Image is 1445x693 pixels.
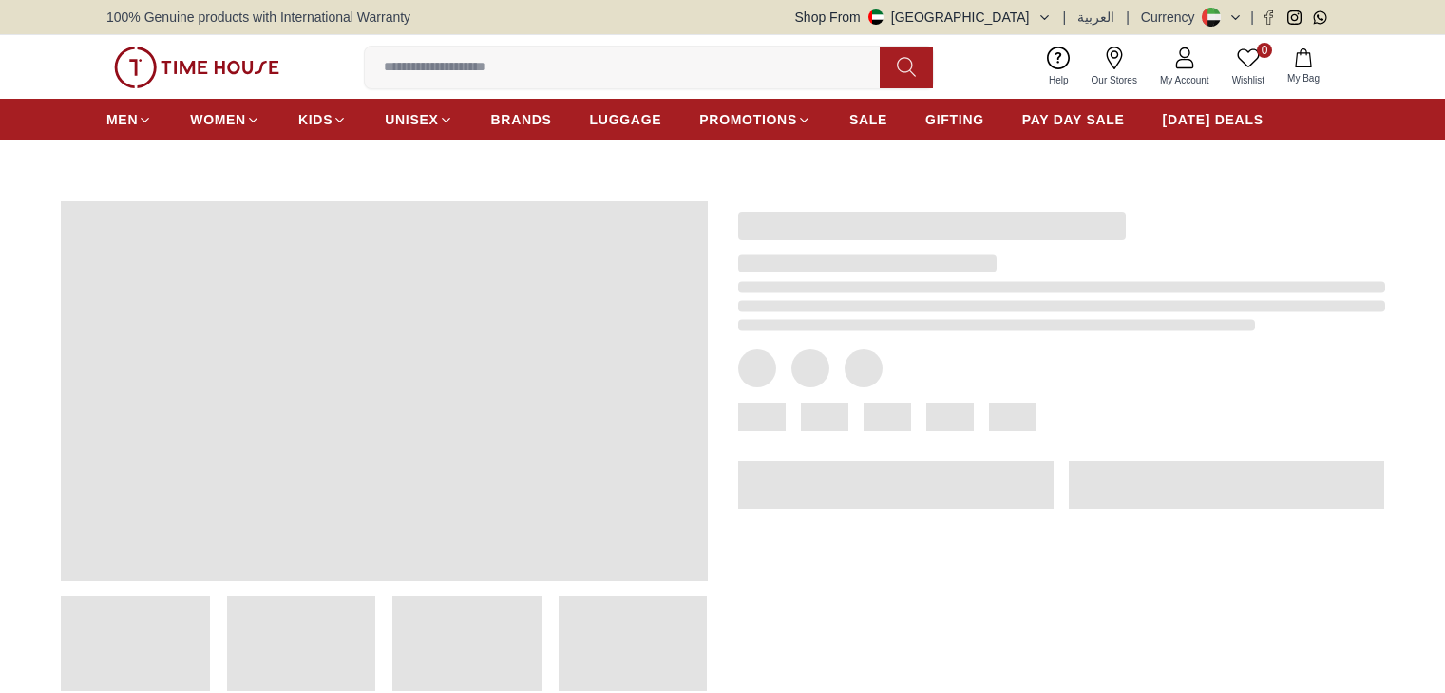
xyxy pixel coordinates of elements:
[1313,10,1327,25] a: Whatsapp
[1141,8,1203,27] div: Currency
[190,110,246,129] span: WOMEN
[699,103,811,137] a: PROMOTIONS
[1022,103,1125,137] a: PAY DAY SALE
[1084,73,1145,87] span: Our Stores
[491,103,552,137] a: BRANDS
[795,8,1052,27] button: Shop From[GEOGRAPHIC_DATA]
[491,110,552,129] span: BRANDS
[114,47,279,88] img: ...
[1262,10,1276,25] a: Facebook
[106,103,152,137] a: MEN
[1022,110,1125,129] span: PAY DAY SALE
[849,103,887,137] a: SALE
[298,103,347,137] a: KIDS
[1163,110,1264,129] span: [DATE] DEALS
[1041,73,1076,87] span: Help
[1287,10,1302,25] a: Instagram
[190,103,260,137] a: WOMEN
[925,103,984,137] a: GIFTING
[925,110,984,129] span: GIFTING
[1152,73,1217,87] span: My Account
[106,110,138,129] span: MEN
[1163,103,1264,137] a: [DATE] DEALS
[868,9,884,25] img: United Arab Emirates
[385,103,452,137] a: UNISEX
[298,110,333,129] span: KIDS
[106,8,410,27] span: 100% Genuine products with International Warranty
[1126,8,1130,27] span: |
[1225,73,1272,87] span: Wishlist
[1280,71,1327,85] span: My Bag
[699,110,797,129] span: PROMOTIONS
[1037,43,1080,91] a: Help
[1077,8,1114,27] button: العربية
[1080,43,1149,91] a: Our Stores
[590,110,662,129] span: LUGGAGE
[590,103,662,137] a: LUGGAGE
[385,110,438,129] span: UNISEX
[849,110,887,129] span: SALE
[1221,43,1276,91] a: 0Wishlist
[1250,8,1254,27] span: |
[1063,8,1067,27] span: |
[1257,43,1272,58] span: 0
[1276,45,1331,89] button: My Bag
